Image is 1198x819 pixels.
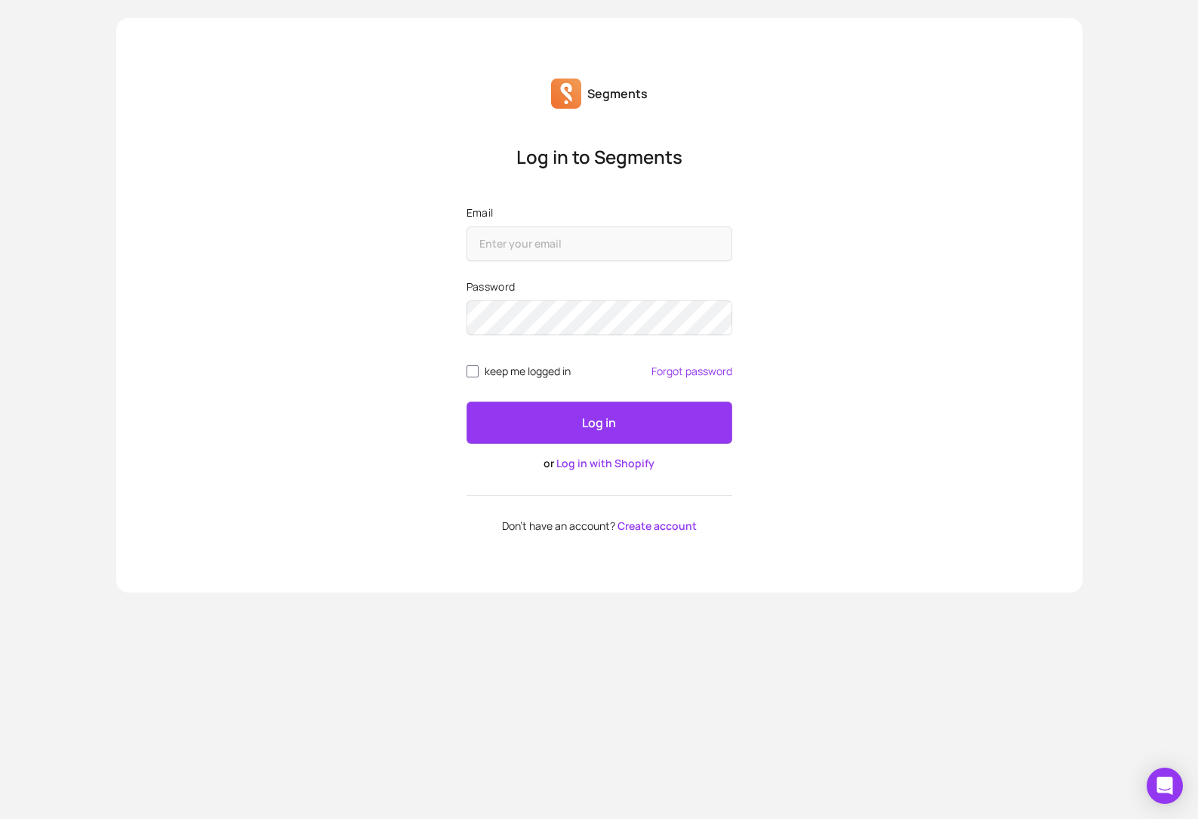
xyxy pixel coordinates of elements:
input: Email [467,226,732,261]
a: Log in with Shopify [556,456,654,470]
p: or [467,456,732,471]
p: Segments [587,85,648,103]
input: Password [467,300,732,335]
p: Don't have an account? [467,520,732,532]
a: Create account [617,519,697,533]
span: keep me logged in [485,365,571,377]
a: Forgot password [651,365,732,377]
input: remember me [467,365,479,377]
label: Email [467,205,732,220]
label: Password [467,279,732,294]
p: Log in [582,414,616,432]
div: Open Intercom Messenger [1147,768,1183,804]
p: Log in to Segments [467,145,732,169]
button: Log in [467,402,732,444]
